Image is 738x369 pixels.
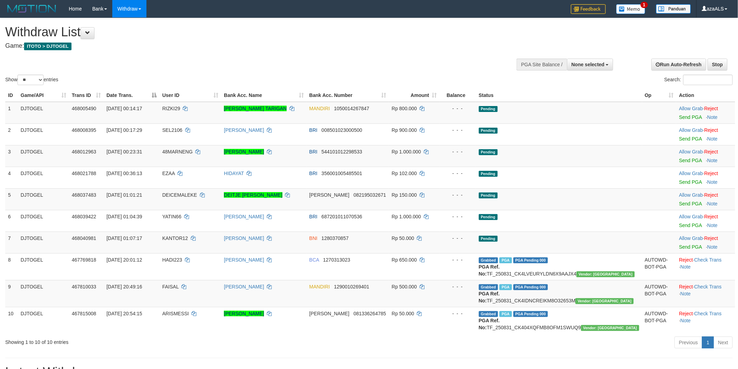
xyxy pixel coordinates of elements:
[577,271,635,277] span: Vendor URL: https://checkout4.1velocity.biz
[479,171,498,177] span: Pending
[476,280,642,307] td: TF_250831_CK4IDNCREIKM8O32653M
[683,75,733,85] input: Search:
[72,284,96,289] span: 467810033
[443,310,473,317] div: - - -
[443,105,473,112] div: - - -
[106,257,142,263] span: [DATE] 20:01:12
[707,158,718,163] a: Note
[392,257,417,263] span: Rp 650.000
[676,167,735,188] td: ·
[679,158,702,163] a: Send PGA
[224,235,264,241] a: [PERSON_NAME]
[641,2,648,8] span: 1
[18,123,69,145] td: DJTOGEL
[224,106,287,111] a: [PERSON_NAME] TARIGAN
[5,336,302,346] div: Showing 1 to 10 of 10 entries
[707,244,718,250] a: Note
[322,171,362,176] span: Copy 356001005485501 to clipboard
[354,192,386,198] span: Copy 082195032671 to clipboard
[679,235,703,241] a: Allow Grab
[5,210,18,232] td: 6
[679,149,704,155] span: ·
[106,214,142,219] span: [DATE] 01:04:39
[106,311,142,316] span: [DATE] 20:54:15
[680,291,691,296] a: Note
[499,257,512,263] span: Marked by azaksrdjtogel
[694,284,722,289] a: Check Trans
[18,89,69,102] th: Game/API: activate to sort column ascending
[479,236,498,242] span: Pending
[642,307,677,334] td: AUTOWD-BOT-PGA
[162,149,193,155] span: 48MARNENG
[679,149,703,155] a: Allow Grab
[575,298,634,304] span: Vendor URL: https://checkout4.1velocity.biz
[443,148,473,155] div: - - -
[680,264,691,270] a: Note
[708,59,728,70] a: Stop
[5,232,18,253] td: 7
[106,106,142,111] span: [DATE] 00:14:17
[354,311,386,316] span: Copy 081336264785 to clipboard
[705,106,718,111] a: Reject
[309,127,317,133] span: BRI
[679,214,704,219] span: ·
[224,214,264,219] a: [PERSON_NAME]
[679,136,702,142] a: Send PGA
[479,106,498,112] span: Pending
[479,291,500,303] b: PGA Ref. No:
[479,193,498,198] span: Pending
[392,192,417,198] span: Rp 150.000
[106,171,142,176] span: [DATE] 00:36:13
[221,89,307,102] th: Bank Acc. Name: activate to sort column ascending
[443,191,473,198] div: - - -
[392,149,421,155] span: Rp 1.000.000
[581,325,639,331] span: Vendor URL: https://checkout4.1velocity.biz
[679,106,703,111] a: Allow Grab
[476,307,642,334] td: TF_250831_CK404XQFMB8OFM1SWUQ9
[162,214,181,219] span: YATIN66
[322,235,349,241] span: Copy 1280370857 to clipboard
[392,127,417,133] span: Rp 900.000
[106,284,142,289] span: [DATE] 20:49:16
[675,337,702,348] a: Previous
[499,284,512,290] span: Marked by azaksrdjtogel
[679,284,693,289] a: Reject
[443,235,473,242] div: - - -
[322,214,362,219] span: Copy 687201011070536 to clipboard
[443,127,473,134] div: - - -
[676,188,735,210] td: ·
[72,257,96,263] span: 467769818
[18,280,69,307] td: DJTOGEL
[162,171,175,176] span: EZAA
[476,253,642,280] td: TF_250831_CK4LVEURYLDN6X9AAJX4
[72,311,96,316] span: 467815008
[18,210,69,232] td: DJTOGEL
[309,149,317,155] span: BRI
[443,256,473,263] div: - - -
[656,4,691,14] img: panduan.png
[72,127,96,133] span: 468008395
[334,284,369,289] span: Copy 1290010269401 to clipboard
[652,59,706,70] a: Run Auto-Refresh
[707,136,718,142] a: Note
[664,75,733,85] label: Search:
[18,102,69,124] td: DJTOGEL
[5,167,18,188] td: 4
[106,235,142,241] span: [DATE] 01:07:17
[705,127,718,133] a: Reject
[676,145,735,167] td: ·
[517,59,567,70] div: PGA Site Balance /
[679,214,703,219] a: Allow Grab
[680,318,691,323] a: Note
[443,170,473,177] div: - - -
[679,201,702,206] a: Send PGA
[69,89,104,102] th: Trans ID: activate to sort column ascending
[479,318,500,330] b: PGA Ref. No:
[18,253,69,280] td: DJTOGEL
[707,179,718,185] a: Note
[24,43,71,50] span: ITOTO > DJTOGEL
[18,307,69,334] td: DJTOGEL
[162,311,189,316] span: ARISMESSI
[5,123,18,145] td: 2
[392,284,417,289] span: Rp 500.000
